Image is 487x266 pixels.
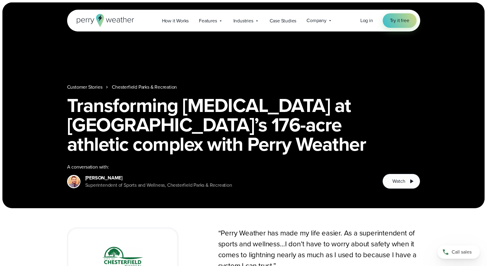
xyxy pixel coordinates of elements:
[67,84,420,91] nav: Breadcrumb
[199,17,217,25] span: Features
[452,248,472,256] span: Call sales
[265,15,302,27] a: Case Studies
[233,17,253,25] span: Industries
[360,17,373,24] a: Log in
[157,15,194,27] a: How it Works
[68,176,80,187] img: Ethan Collier Headshot
[437,245,480,259] a: Call sales
[307,17,326,24] span: Company
[382,174,420,189] button: Watch
[67,163,373,171] div: A conversation with:
[392,178,405,185] span: Watch
[85,182,232,189] div: Superintendent of Sports and Wellness, Chesterfield Parks & Recreation
[67,96,420,154] h1: Transforming [MEDICAL_DATA] at [GEOGRAPHIC_DATA]’s 176-acre athletic complex with Perry Weather
[383,13,417,28] a: Try it free
[85,174,232,182] div: [PERSON_NAME]
[67,84,102,91] a: Customer Stories
[390,17,409,24] span: Try it free
[270,17,297,25] span: Case Studies
[162,17,189,25] span: How it Works
[112,84,177,91] a: Chesterfield Parks & Recreation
